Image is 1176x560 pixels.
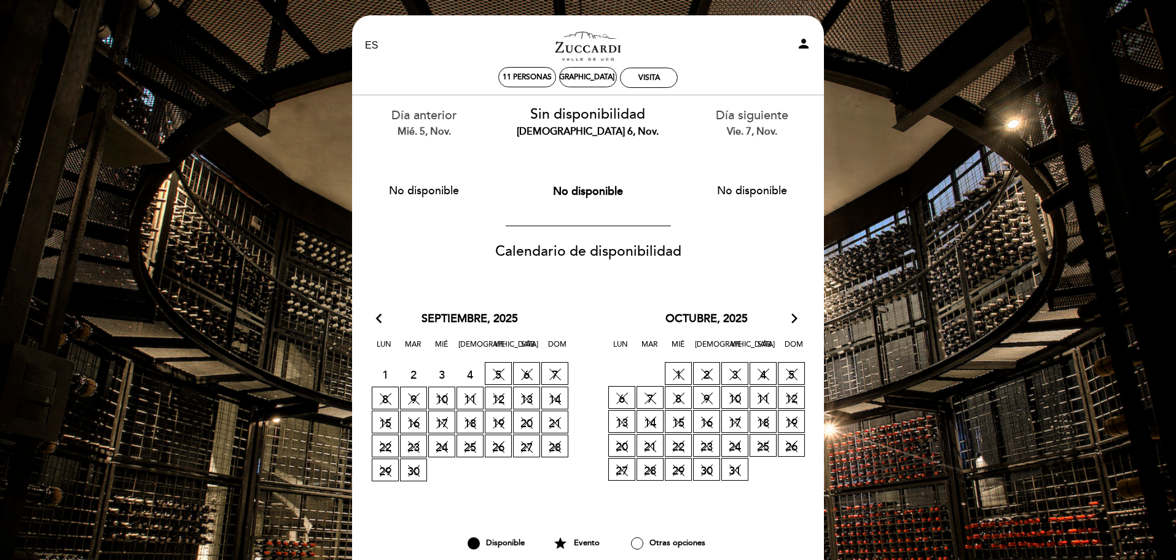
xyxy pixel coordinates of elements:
[513,387,540,409] span: 13
[400,435,427,457] span: 23
[485,411,512,433] span: 19
[782,338,806,361] span: Dom
[428,363,455,385] span: 3
[401,338,425,361] span: Mar
[503,73,552,82] span: 11 personas
[665,362,692,385] span: 1
[695,338,719,361] span: [DEMOGRAPHIC_DATA]
[450,533,542,554] div: Disponible
[693,434,720,457] span: 23
[485,387,512,409] span: 12
[679,107,825,138] div: Día siguiente
[665,386,692,409] span: 8
[372,387,399,409] span: 8
[608,458,635,481] span: 27
[351,125,497,139] div: mié. 5, nov.
[796,36,811,55] button: person
[366,175,482,206] button: No disponible
[428,387,455,409] span: 10
[553,533,568,554] i: star
[372,411,399,433] span: 15
[495,243,681,260] span: Calendario de disponibilidad
[485,362,512,385] span: 5
[637,338,662,361] span: Mar
[400,459,427,481] span: 30
[778,362,805,385] span: 5
[608,434,635,457] span: 20
[541,435,568,457] span: 28
[421,311,518,327] span: septiembre, 2025
[515,125,661,139] div: [DEMOGRAPHIC_DATA] 6, nov.
[637,386,664,409] span: 7
[778,434,805,457] span: 26
[778,386,805,409] span: 12
[457,363,484,385] span: 4
[513,411,540,433] span: 20
[428,435,455,457] span: 24
[513,362,540,385] span: 6
[796,36,811,51] i: person
[541,387,568,409] span: 14
[457,411,484,433] span: 18
[753,338,777,361] span: Sáb
[693,458,720,481] span: 30
[750,410,777,433] span: 18
[665,434,692,457] span: 22
[545,338,570,361] span: Dom
[778,410,805,433] span: 19
[721,386,748,409] span: 10
[750,362,777,385] span: 4
[608,338,633,361] span: Lun
[541,362,568,385] span: 7
[458,338,483,361] span: [DEMOGRAPHIC_DATA]
[487,338,512,361] span: Vie
[666,338,691,361] span: Mié
[400,411,427,433] span: 16
[530,106,645,123] span: Sin disponibilidad
[724,338,748,361] span: Vie
[637,410,664,433] span: 14
[400,387,427,409] span: 9
[694,175,810,206] button: No disponible
[535,73,642,82] div: [DEMOGRAPHIC_DATA] 6, nov.
[721,410,748,433] span: 17
[372,435,399,457] span: 22
[516,338,541,361] span: Sáb
[513,435,540,457] span: 27
[750,386,777,409] span: 11
[693,410,720,433] span: 16
[637,458,664,481] span: 28
[611,533,726,554] div: Otras opciones
[372,363,399,385] span: 1
[457,387,484,409] span: 11
[530,176,646,207] button: No disponible
[511,29,665,63] a: Zuccardi Valle de Uco - Turismo
[637,434,664,457] span: 21
[665,410,692,433] span: 15
[638,73,660,82] div: visita
[665,311,748,327] span: octubre, 2025
[376,311,387,327] i: arrow_back_ios
[351,107,497,138] div: Día anterior
[457,435,484,457] span: 25
[608,410,635,433] span: 13
[372,338,396,361] span: Lun
[721,434,748,457] span: 24
[721,458,748,481] span: 31
[721,362,748,385] span: 3
[789,311,800,327] i: arrow_forward_ios
[372,459,399,481] span: 29
[428,411,455,433] span: 17
[679,125,825,139] div: vie. 7, nov.
[608,386,635,409] span: 6
[693,386,720,409] span: 9
[400,363,427,385] span: 2
[693,362,720,385] span: 2
[429,338,454,361] span: Mié
[542,533,611,554] div: Evento
[750,434,777,457] span: 25
[553,184,623,198] span: No disponible
[541,411,568,433] span: 21
[665,458,692,481] span: 29
[485,435,512,457] span: 26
